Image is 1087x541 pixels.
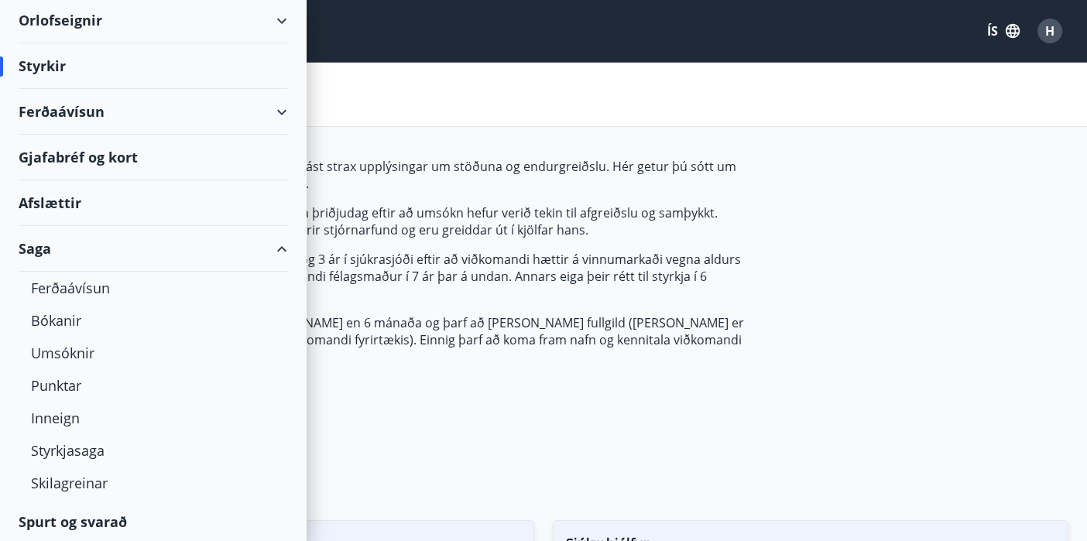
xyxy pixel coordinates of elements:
div: Gjafabréf og kort [19,135,287,180]
div: Styrkjasaga [31,434,275,467]
div: Skilagreinar [31,467,275,499]
p: Umsóknir úr sjóðum FIT eru rafrænar en þannig fást strax upplýsingar um stöðuna og endurgreiðslu.... [19,158,749,192]
button: H [1031,12,1068,50]
p: Athugið að kvittun (reikningur) má ekki [PERSON_NAME] en 6 mánaða og þarf að [PERSON_NAME] fullgi... [19,314,749,365]
span: H [1045,22,1054,39]
div: Styrkir [19,43,287,89]
p: Réttur til styrkja helst í 12 mánuði í menntasjóði og 3 ár í sjúkrasjóði eftir að viðkomandi hætt... [19,251,749,302]
div: Ferðaávísun [31,272,275,304]
div: Afslættir [19,180,287,226]
div: Inneign [31,402,275,434]
div: Saga [19,226,287,272]
div: Bókanir [31,304,275,337]
p: Greiðsludagur styrkja úr styrktarsjóðum er næsta þriðjudag eftir að umsókn hefur verið tekin til ... [19,204,749,238]
button: ÍS [979,17,1028,45]
div: Umsóknir [31,337,275,369]
div: Punktar [31,369,275,402]
div: Ferðaávísun [19,89,287,135]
